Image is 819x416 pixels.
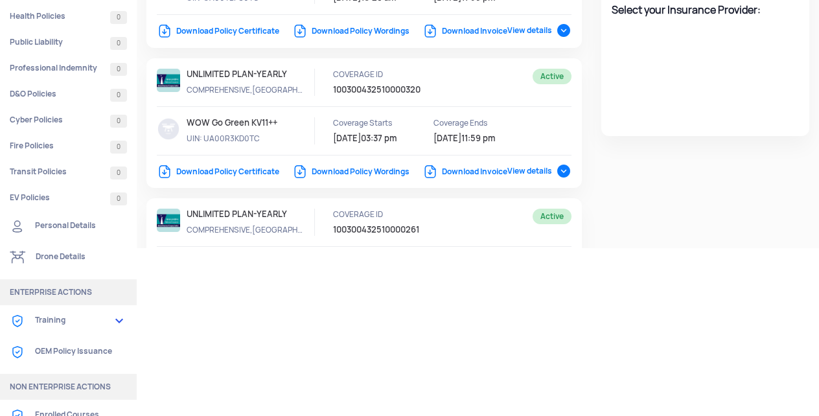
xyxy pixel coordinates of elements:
p: COVERAGE ID [333,209,450,220]
a: Download Policy Wordings [292,167,409,177]
a: Download Policy Certificate [157,26,279,36]
img: ic_Personal%20details.svg [10,218,25,234]
span: View details [507,25,571,36]
img: expand_more.png [111,313,127,329]
p: 26/8/2025 03:37 pm [333,133,450,144]
img: ic_nationallogo.png [157,69,180,92]
a: Download Policy Wordings [292,26,409,36]
span: 0 [110,37,127,50]
p: UA00R3KD0TC [187,133,303,144]
span: 0 [110,11,127,24]
p: COMPREHENSIVE,TP [187,224,303,236]
a: Download Policy Certificate [157,167,279,177]
a: Download Invoice [422,167,507,177]
span: Active [533,69,571,84]
img: ic_nationallogo.png [157,209,180,232]
p: Coverage Ends [433,117,550,129]
img: ic_Drone%20details.svg [10,249,26,265]
span: 0 [110,89,127,102]
p: UNLIMITED PLAN-YEARLY [187,209,303,220]
a: Download Invoice [422,26,507,36]
span: 0 [110,115,127,128]
span: [DATE] [333,133,361,144]
p: WOW Go Green KV11++ [187,117,303,129]
p: 25/8/2026 11:59 pm [433,133,550,144]
p: UNLIMITED PLAN-YEARLY [187,69,303,80]
span: [DATE] [433,133,461,144]
span: 0 [110,192,127,205]
p: COMPREHENSIVE,TP [187,84,303,96]
p: 100300432510000320 [333,84,469,96]
img: placeholder_drone.jpg [157,117,180,141]
p: Coverage Starts [333,117,450,129]
p: 100300432510000261 [333,224,469,236]
span: 11:59 pm [461,133,495,144]
p: COVERAGE ID [333,69,450,80]
img: ic_Coverages.svg [10,313,25,329]
span: 03:37 pm [361,133,397,144]
span: Active [533,209,571,224]
span: View details [507,166,571,176]
span: 0 [110,141,127,154]
span: 0 [110,167,127,179]
img: ic_Coverages.svg [10,344,25,360]
span: 0 [110,63,127,76]
h4: Select your Insurance Provider: [612,3,799,18]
